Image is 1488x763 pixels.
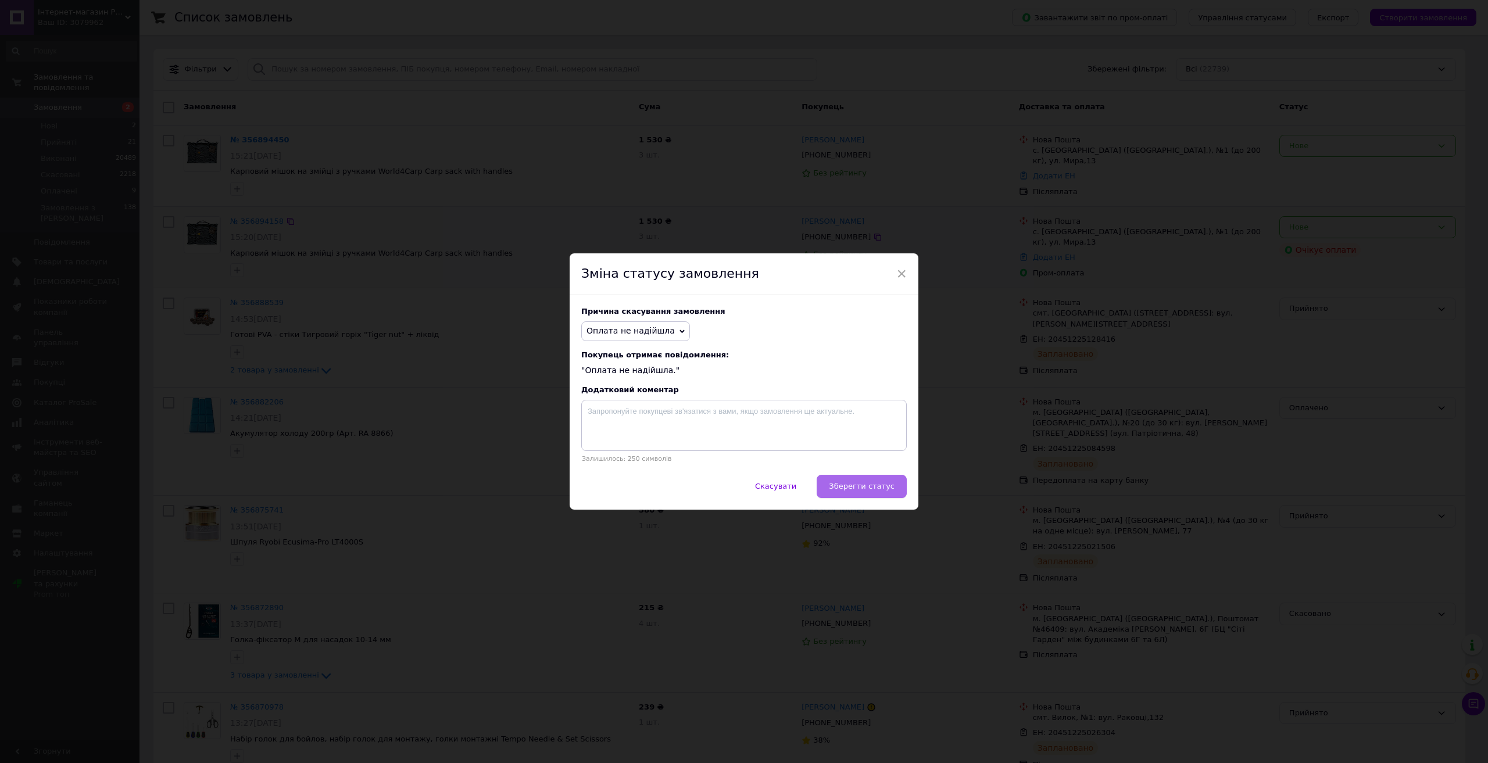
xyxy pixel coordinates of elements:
div: Зміна статусу замовлення [570,253,918,295]
button: Скасувати [743,475,809,498]
span: × [896,264,907,284]
button: Зберегти статус [817,475,907,498]
span: Оплата не надійшла [586,326,675,335]
span: Зберегти статус [829,482,895,490]
p: Залишилось: 250 символів [581,455,907,463]
div: Додатковий коментар [581,385,907,394]
div: Причина скасування замовлення [581,307,907,316]
span: Покупець отримає повідомлення: [581,350,907,359]
span: Скасувати [755,482,796,490]
div: "Оплата не надійшла." [581,350,907,377]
